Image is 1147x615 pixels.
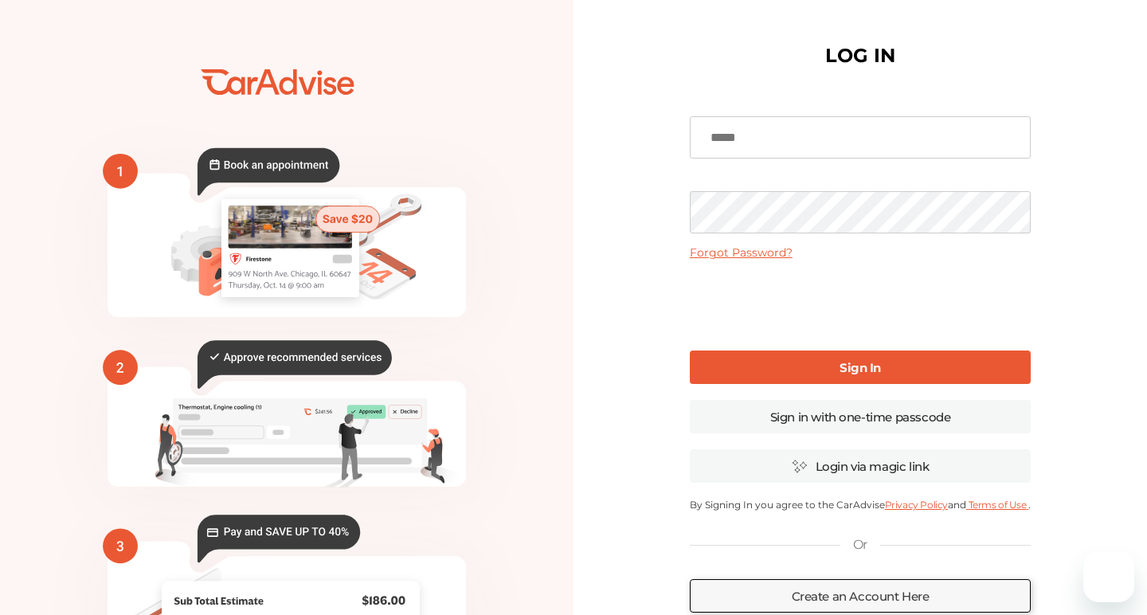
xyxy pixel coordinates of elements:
[739,272,981,335] iframe: reCAPTCHA
[690,499,1032,511] p: By Signing In you agree to the CarAdvise and .
[853,536,867,554] p: Or
[1083,551,1134,602] iframe: Button to launch messaging window
[885,499,948,511] a: Privacy Policy
[690,449,1032,483] a: Login via magic link
[792,459,808,474] img: magic_icon.32c66aac.svg
[690,245,793,260] a: Forgot Password?
[690,400,1032,433] a: Sign in with one-time passcode
[690,351,1032,384] a: Sign In
[840,360,881,375] b: Sign In
[825,48,895,64] h1: LOG IN
[690,579,1032,613] a: Create an Account Here
[966,499,1028,511] a: Terms of Use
